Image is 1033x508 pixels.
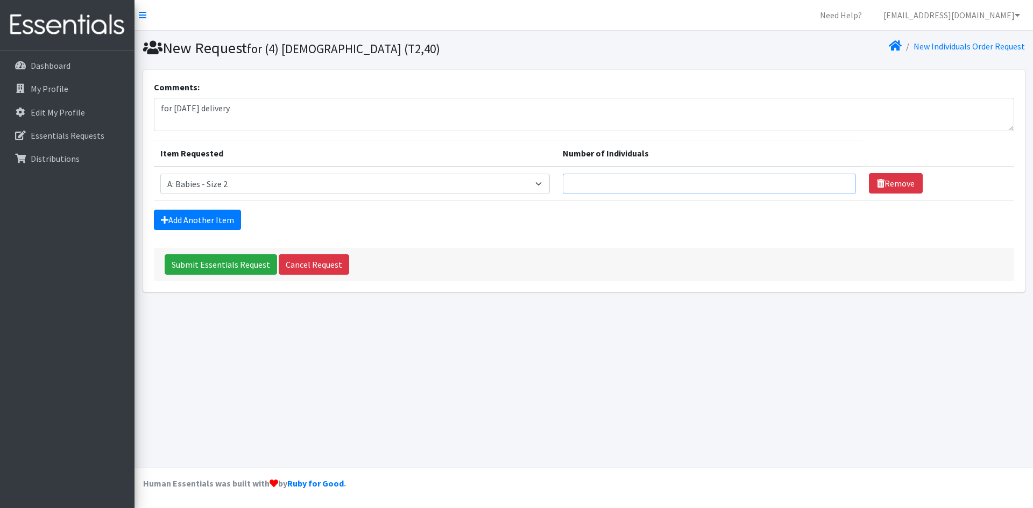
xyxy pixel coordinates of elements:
a: Add Another Item [154,210,241,230]
label: Comments: [154,81,200,94]
a: Cancel Request [279,254,349,275]
strong: Human Essentials was built with by . [143,478,346,489]
a: Ruby for Good [287,478,344,489]
th: Item Requested [154,140,556,167]
p: Essentials Requests [31,130,104,141]
p: Dashboard [31,60,70,71]
p: My Profile [31,83,68,94]
small: for (4) [DEMOGRAPHIC_DATA] (T2,40) [247,41,440,56]
a: Edit My Profile [4,102,130,123]
a: [EMAIL_ADDRESS][DOMAIN_NAME] [875,4,1029,26]
a: My Profile [4,78,130,99]
p: Edit My Profile [31,107,85,118]
a: New Individuals Order Request [914,41,1025,52]
input: Submit Essentials Request [165,254,277,275]
img: HumanEssentials [4,7,130,43]
a: Remove [869,173,923,194]
th: Number of Individuals [556,140,862,167]
a: Essentials Requests [4,125,130,146]
h1: New Request [143,39,580,58]
p: Distributions [31,153,80,164]
a: Need Help? [811,4,871,26]
a: Distributions [4,148,130,169]
a: Dashboard [4,55,130,76]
